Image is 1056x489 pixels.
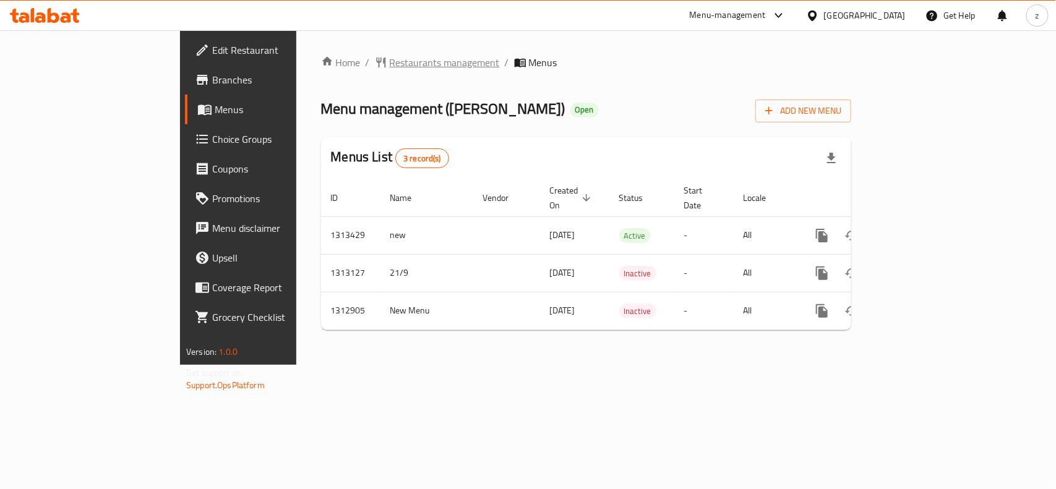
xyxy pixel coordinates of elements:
[529,55,557,70] span: Menus
[674,254,734,292] td: -
[570,104,599,115] span: Open
[619,266,656,281] span: Inactive
[734,254,797,292] td: All
[807,296,837,326] button: more
[390,190,428,205] span: Name
[218,344,238,360] span: 1.0.0
[837,296,867,326] button: Change Status
[185,213,356,243] a: Menu disclaimer
[380,254,473,292] td: 21/9
[321,55,851,70] nav: breadcrumb
[212,132,346,147] span: Choice Groups
[186,365,243,381] span: Get support on:
[212,250,346,265] span: Upsell
[185,184,356,213] a: Promotions
[375,55,500,70] a: Restaurants management
[212,310,346,325] span: Grocery Checklist
[212,43,346,57] span: Edit Restaurant
[1036,9,1039,22] span: z
[186,377,265,393] a: Support.OpsPlatform
[570,103,599,117] div: Open
[807,221,837,250] button: more
[674,292,734,330] td: -
[380,216,473,254] td: new
[396,153,449,164] span: 3 record(s)
[755,100,851,122] button: Add New Menu
[185,65,356,95] a: Branches
[212,161,346,176] span: Coupons
[185,302,356,332] a: Grocery Checklist
[212,221,346,236] span: Menu disclaimer
[483,190,525,205] span: Vendor
[366,55,370,70] li: /
[331,190,354,205] span: ID
[734,292,797,330] td: All
[550,265,575,281] span: [DATE]
[619,266,656,281] div: Inactive
[390,55,500,70] span: Restaurants management
[619,304,656,318] span: Inactive
[321,179,936,330] table: enhanced table
[765,103,841,119] span: Add New Menu
[212,191,346,206] span: Promotions
[837,258,867,288] button: Change Status
[186,344,217,360] span: Version:
[619,190,659,205] span: Status
[331,148,449,168] h2: Menus List
[185,124,356,154] a: Choice Groups
[797,179,936,217] th: Actions
[380,292,473,330] td: New Menu
[215,102,346,117] span: Menus
[674,216,734,254] td: -
[619,228,651,243] div: Active
[395,148,449,168] div: Total records count
[807,258,837,288] button: more
[550,302,575,318] span: [DATE]
[212,280,346,295] span: Coverage Report
[185,35,356,65] a: Edit Restaurant
[505,55,509,70] li: /
[744,190,783,205] span: Locale
[550,183,595,213] span: Created On
[212,72,346,87] span: Branches
[321,95,565,122] span: Menu management ( [PERSON_NAME] )
[185,243,356,273] a: Upsell
[690,8,766,23] div: Menu-management
[824,9,906,22] div: [GEOGRAPHIC_DATA]
[817,143,846,173] div: Export file
[837,221,867,250] button: Change Status
[550,227,575,243] span: [DATE]
[734,216,797,254] td: All
[684,183,719,213] span: Start Date
[185,273,356,302] a: Coverage Report
[185,154,356,184] a: Coupons
[185,95,356,124] a: Menus
[619,229,651,243] span: Active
